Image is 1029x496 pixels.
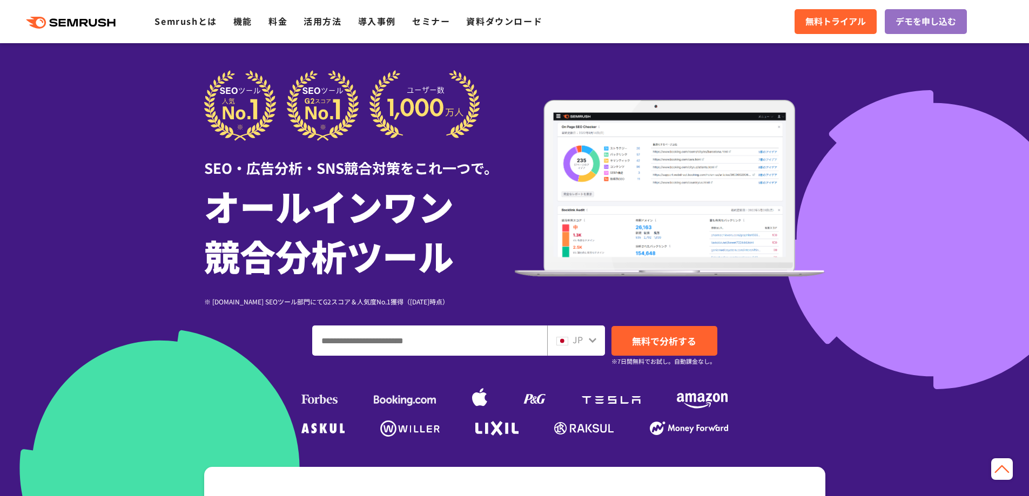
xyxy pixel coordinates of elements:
a: 資料ダウンロード [466,15,542,28]
a: 機能 [233,15,252,28]
span: デモを申し込む [896,15,956,29]
div: ※ [DOMAIN_NAME] SEOツール部門にてG2スコア＆人気度No.1獲得（[DATE]時点） [204,296,515,307]
a: 無料トライアル [795,9,877,34]
a: デモを申し込む [885,9,967,34]
small: ※7日間無料でお試し。自動課金なし。 [611,356,716,366]
a: セミナー [412,15,450,28]
a: 活用方法 [304,15,341,28]
span: 無料トライアル [805,15,866,29]
span: JP [573,333,583,346]
a: 導入事例 [358,15,396,28]
a: Semrushとは [154,15,217,28]
span: 無料で分析する [632,334,696,348]
a: 無料で分析する [611,326,717,356]
a: 料金 [268,15,287,28]
h1: オールインワン 競合分析ツール [204,181,515,280]
input: ドメイン、キーワードまたはURLを入力してください [313,326,547,355]
div: SEO・広告分析・SNS競合対策をこれ一つで。 [204,141,515,178]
